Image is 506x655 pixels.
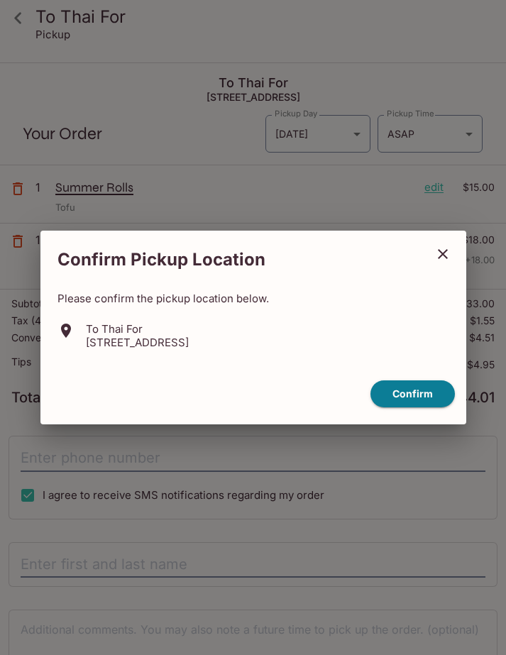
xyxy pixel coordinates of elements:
[370,380,455,408] button: confirm
[57,292,449,305] p: Please confirm the pickup location below.
[86,322,189,336] p: To Thai For
[86,336,189,349] p: [STREET_ADDRESS]
[40,242,425,277] h2: Confirm Pickup Location
[425,236,461,272] button: close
